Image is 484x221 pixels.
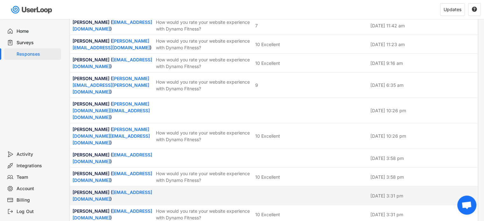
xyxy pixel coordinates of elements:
[73,127,150,145] a: [PERSON_NAME][DOMAIN_NAME][EMAIL_ADDRESS][DOMAIN_NAME]
[255,133,280,139] div: 10 Excellent
[73,189,152,202] div: [PERSON_NAME] ( )
[444,7,461,12] div: Updates
[73,56,152,70] div: [PERSON_NAME] ( )
[255,41,280,48] div: 10 Excellent
[370,155,475,162] div: [DATE] 3:58 pm
[370,107,475,114] div: [DATE] 10:26 pm
[156,19,251,32] div: How would you rate your website experience with Dynamo Fitness?
[73,170,152,183] div: [PERSON_NAME] ( )
[255,82,258,88] div: 9
[156,79,251,92] div: How would you rate your website experience with Dynamo Fitness?
[17,51,59,57] div: Responses
[17,186,59,192] div: Account
[17,151,59,157] div: Activity
[370,22,475,29] div: [DATE] 11:42 am
[73,126,152,146] div: [PERSON_NAME] ( )
[10,3,54,16] img: userloop-logo-01.svg
[370,82,475,88] div: [DATE] 6:35 am
[17,40,59,46] div: Surveys
[73,151,152,165] div: [PERSON_NAME] ( )
[156,38,251,51] div: How would you rate your website experience with Dynamo Fitness?
[156,129,251,143] div: How would you rate your website experience with Dynamo Fitness?
[73,57,152,69] a: [EMAIL_ADDRESS][DOMAIN_NAME]
[255,174,280,180] div: 10 Excellent
[255,211,280,218] div: 10 Excellent
[156,208,251,221] div: How would you rate your website experience with Dynamo Fitness?
[17,209,59,215] div: Log Out
[370,41,475,48] div: [DATE] 11:23 am
[73,76,149,94] a: [PERSON_NAME][EMAIL_ADDRESS][PERSON_NAME][DOMAIN_NAME]
[73,19,152,31] a: [EMAIL_ADDRESS][DOMAIN_NAME]
[17,163,59,169] div: Integrations
[73,38,152,51] div: [PERSON_NAME] ( )
[370,133,475,139] div: [DATE] 10:26 pm
[472,7,477,12] button: 
[255,60,280,66] div: 10 Excellent
[255,22,258,29] div: 7
[17,197,59,203] div: Billing
[73,75,152,95] div: [PERSON_NAME] ( )
[156,170,251,183] div: How would you rate your website experience with Dynamo Fitness?
[370,192,475,199] div: [DATE] 3:31 pm
[73,171,152,183] a: [EMAIL_ADDRESS][DOMAIN_NAME]
[457,196,476,215] div: Open chat
[73,152,152,164] a: [EMAIL_ADDRESS][DOMAIN_NAME]
[370,174,475,180] div: [DATE] 3:58 pm
[73,101,150,120] a: [PERSON_NAME][DOMAIN_NAME][EMAIL_ADDRESS][DOMAIN_NAME]
[156,56,251,70] div: How would you rate your website experience with Dynamo Fitness?
[17,174,59,180] div: Team
[73,208,152,220] a: [EMAIL_ADDRESS][DOMAIN_NAME]
[370,60,475,66] div: [DATE] 9:16 am
[73,19,152,32] div: [PERSON_NAME] ( )
[73,190,152,202] a: [EMAIL_ADDRESS][DOMAIN_NAME]
[17,28,59,34] div: Home
[73,100,152,121] div: [PERSON_NAME] ( )
[472,6,477,12] text: 
[370,211,475,218] div: [DATE] 3:31 pm
[73,208,152,221] div: [PERSON_NAME] ( )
